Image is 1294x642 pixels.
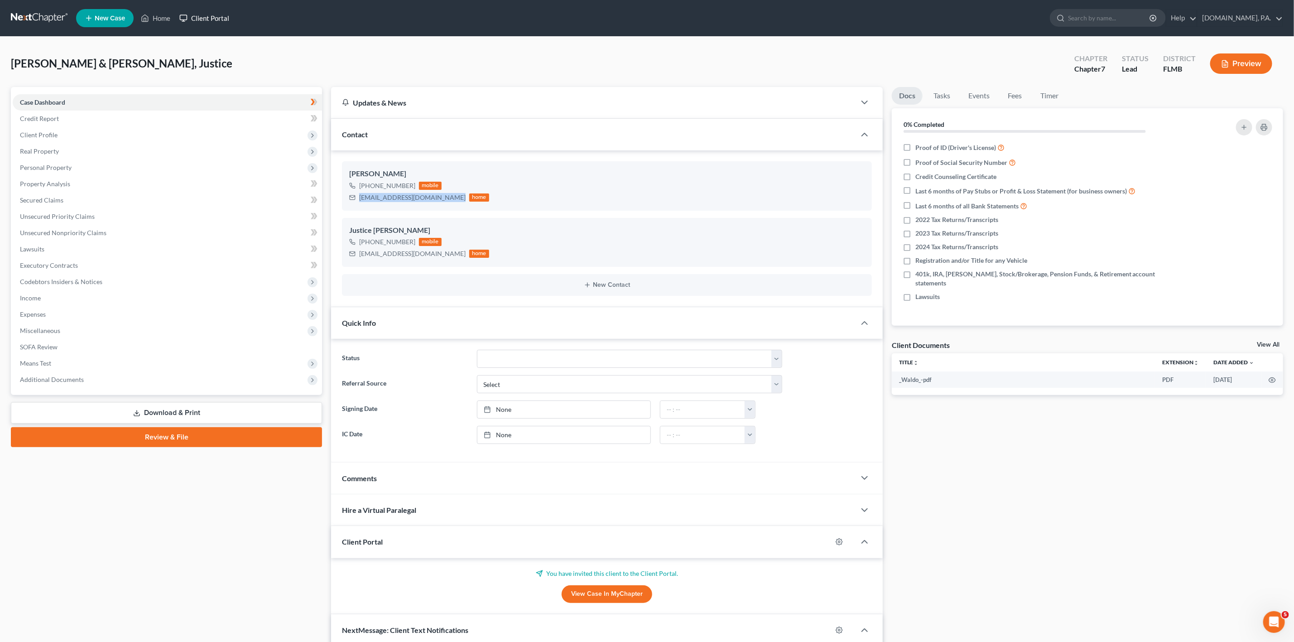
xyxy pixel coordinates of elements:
a: Client Portal [175,10,234,26]
div: District [1163,53,1196,64]
label: Status [337,350,472,368]
a: Docs [892,87,923,105]
button: Preview [1210,53,1272,74]
div: [PHONE_NUMBER] [359,237,415,246]
a: Lawsuits [13,241,322,257]
div: Client Documents [892,340,950,350]
i: unfold_more [913,360,919,366]
span: 5 [1282,611,1289,618]
a: Secured Claims [13,192,322,208]
i: expand_more [1249,360,1254,366]
a: View All [1257,342,1280,348]
div: home [469,250,489,258]
div: Chapter [1074,64,1107,74]
a: SOFA Review [13,339,322,355]
div: [EMAIL_ADDRESS][DOMAIN_NAME] [359,193,466,202]
span: Credit Counseling Certificate [915,172,996,181]
a: Titleunfold_more [899,359,919,366]
i: unfold_more [1193,360,1199,366]
a: Events [961,87,997,105]
a: Date Added expand_more [1213,359,1254,366]
label: Signing Date [337,401,472,419]
span: Personal Property [20,164,72,171]
span: Codebtors Insiders & Notices [20,278,102,285]
a: Help [1166,10,1197,26]
a: Review & File [11,427,322,447]
td: [DATE] [1206,372,1261,388]
div: Lead [1122,64,1149,74]
span: 2023 Tax Returns/Transcripts [915,229,998,238]
span: Miscellaneous [20,327,60,334]
span: Additional Documents [20,376,84,383]
p: You have invited this client to the Client Portal. [342,569,872,578]
input: -- : -- [660,426,745,444]
a: Case Dashboard [13,94,322,111]
div: Status [1122,53,1149,64]
span: Unsecured Priority Claims [20,212,95,220]
span: 7 [1101,64,1105,73]
div: mobile [419,182,442,190]
label: IC Date [337,426,472,444]
td: _Waldo_-pdf [892,372,1155,388]
div: mobile [419,238,442,246]
span: Proof of Social Security Number [915,158,1007,167]
span: Lawsuits [20,245,44,253]
span: NextMessage: Client Text Notifications [342,626,468,634]
span: Executory Contracts [20,261,78,269]
a: Tasks [926,87,957,105]
span: Comments [342,474,377,483]
span: 2022 Tax Returns/Transcripts [915,215,998,224]
div: Chapter [1074,53,1107,64]
a: [DOMAIN_NAME], P.A. [1198,10,1283,26]
a: Home [136,10,175,26]
span: Client Profile [20,131,58,139]
strong: 0% Completed [904,121,944,128]
span: SOFA Review [20,343,58,351]
a: Unsecured Priority Claims [13,208,322,225]
div: Justice [PERSON_NAME] [349,225,865,236]
a: Executory Contracts [13,257,322,274]
a: Unsecured Nonpriority Claims [13,225,322,241]
input: Search by name... [1068,10,1151,26]
input: -- : -- [660,401,745,418]
span: Expenses [20,310,46,318]
span: Proof of ID (Driver's License) [915,143,996,152]
a: None [477,401,651,418]
a: None [477,426,651,444]
span: New Case [95,15,125,22]
span: Hire a Virtual Paralegal [342,506,416,514]
span: Means Test [20,359,51,367]
a: Download & Print [11,402,322,424]
a: Credit Report [13,111,322,127]
span: Contact [342,130,368,139]
div: [PERSON_NAME] [349,169,865,179]
button: New Contact [349,281,865,289]
div: home [469,193,489,202]
span: 2024 Tax Returns/Transcripts [915,242,998,251]
div: FLMB [1163,64,1196,74]
a: Timer [1033,87,1066,105]
a: View Case in MyChapter [562,585,652,603]
span: Quick Info [342,319,376,327]
span: Credit Report [20,115,59,122]
span: [PERSON_NAME] & [PERSON_NAME], Justice [11,57,232,70]
span: Registration and/or Title for any Vehicle [915,256,1027,265]
span: Last 6 months of Pay Stubs or Profit & Loss Statement (for business owners) [915,187,1127,196]
td: PDF [1155,372,1206,388]
span: Property Analysis [20,180,70,188]
span: Real Property [20,147,59,155]
span: Income [20,294,41,302]
span: Case Dashboard [20,98,65,106]
a: Property Analysis [13,176,322,192]
div: [EMAIL_ADDRESS][DOMAIN_NAME] [359,249,466,258]
span: 401k, IRA, [PERSON_NAME], Stock/Brokerage, Pension Funds, & Retirement account statements [915,270,1178,288]
span: Last 6 months of all Bank Statements [915,202,1019,211]
iframe: Intercom live chat [1263,611,1285,633]
div: Updates & News [342,98,845,107]
a: Extensionunfold_more [1162,359,1199,366]
a: Fees [1001,87,1029,105]
label: Referral Source [337,375,472,393]
span: Unsecured Nonpriority Claims [20,229,106,237]
span: Lawsuits [915,292,940,301]
span: Client Portal [342,537,383,546]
